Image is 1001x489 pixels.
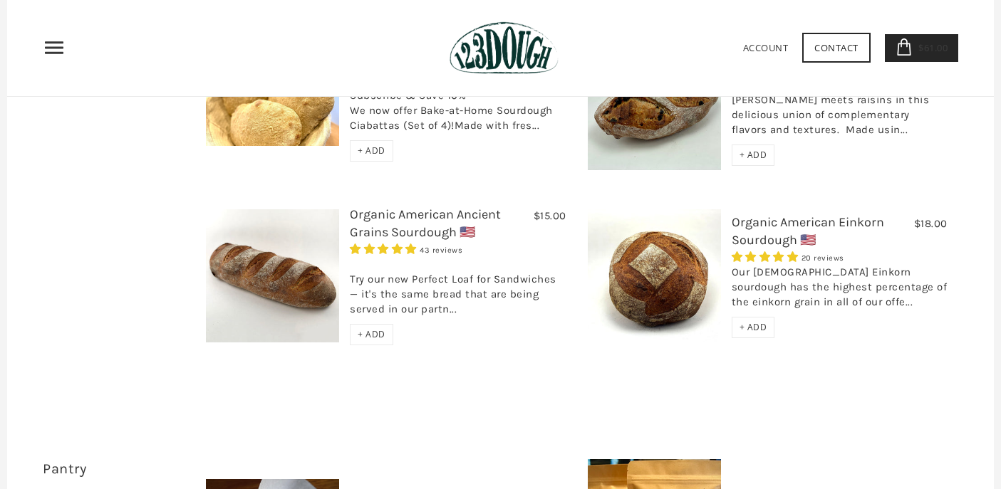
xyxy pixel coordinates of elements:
[732,214,884,248] a: Organic American Einkorn Sourdough 🇺🇸
[802,253,844,263] span: 20 reviews
[206,209,339,342] img: Organic American Ancient Grains Sourdough 🇺🇸
[350,257,566,324] div: Try our new Perfect Loaf for Sandwiches — it's the same bread that are being served in our partn...
[588,37,721,170] img: Organic Ancient Grain Raisin Sourdough
[732,144,775,166] div: + ADD
[740,321,767,333] span: + ADD
[350,206,501,240] a: Organic American Ancient Grains Sourdough 🇺🇸
[740,149,767,161] span: + ADD
[914,217,948,230] span: $18.00
[588,209,721,342] img: Organic American Einkorn Sourdough 🇺🇸
[732,317,775,338] div: + ADD
[915,41,948,54] span: $61.00
[743,41,789,54] a: Account
[350,243,420,256] span: 4.93 stars
[358,328,385,340] span: + ADD
[885,34,959,62] a: $61.00
[802,33,871,63] a: Contact
[350,88,566,140] div: Subscribe & Save 10% We now offer Bake-at-Home Sourdough Ciabattas (Set of 4)!Made with fres...
[732,93,948,144] div: [PERSON_NAME] meets raisins in this delicious union of complementary flavors and textures. Made u...
[358,144,385,157] span: + ADD
[732,265,948,317] div: Our [DEMOGRAPHIC_DATA] Einkorn sourdough has the highest percentage of the einkorn grain in all o...
[450,21,559,75] img: 123Dough Bakery
[732,251,802,263] span: 4.95 stars
[43,461,86,477] a: Pantry
[350,324,393,345] div: + ADD
[420,246,462,255] span: 43 reviews
[350,140,393,162] div: + ADD
[43,36,66,59] nav: Primary
[534,209,566,222] span: $15.00
[206,61,339,146] img: Bake-at-Home Sourdough Ciabattas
